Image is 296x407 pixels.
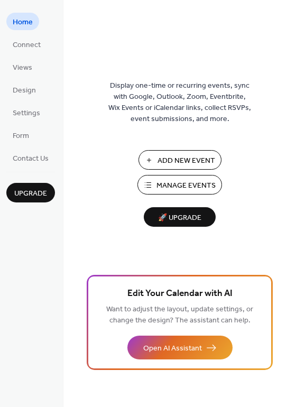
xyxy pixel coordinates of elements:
[6,58,39,76] a: Views
[6,183,55,202] button: Upgrade
[13,17,33,28] span: Home
[6,35,47,53] a: Connect
[6,126,35,144] a: Form
[14,188,47,199] span: Upgrade
[6,104,47,121] a: Settings
[158,155,215,166] span: Add New Event
[137,175,222,195] button: Manage Events
[13,40,41,51] span: Connect
[6,13,39,30] a: Home
[106,302,253,328] span: Want to adjust the layout, update settings, or change the design? The assistant can help.
[156,180,216,191] span: Manage Events
[6,149,55,166] a: Contact Us
[150,211,209,225] span: 🚀 Upgrade
[13,131,29,142] span: Form
[13,153,49,164] span: Contact Us
[143,343,202,354] span: Open AI Assistant
[6,81,42,98] a: Design
[138,150,221,170] button: Add New Event
[127,336,233,359] button: Open AI Assistant
[13,62,32,73] span: Views
[127,286,233,301] span: Edit Your Calendar with AI
[13,108,40,119] span: Settings
[108,80,251,125] span: Display one-time or recurring events, sync with Google, Outlook, Zoom, Eventbrite, Wix Events or ...
[144,207,216,227] button: 🚀 Upgrade
[13,85,36,96] span: Design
